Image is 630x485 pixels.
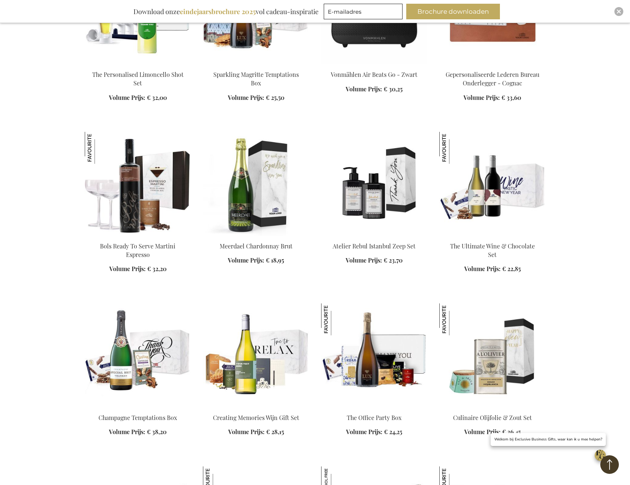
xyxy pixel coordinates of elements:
a: Creating Memories Wijn Gift Set [213,414,299,421]
a: Champagne Temptations Box [98,414,177,421]
form: marketing offers and promotions [324,4,405,22]
input: E-mailadres [324,4,403,19]
a: Volume Prijs: € 25,50 [228,94,284,102]
a: Volume Prijs: € 32,00 [109,94,167,102]
a: Vonmahlen Air Beats GO [321,61,427,68]
a: Volume Prijs: € 32,20 [109,265,167,273]
span: € 36,45 [502,428,521,436]
img: Bols Ready To Serve Martini Espresso [85,132,191,236]
a: Personalised White Wine [203,404,309,411]
a: Volume Prijs: € 18,95 [228,256,284,265]
img: Meerdael Chardonnay gift tube [203,132,309,236]
a: Atelier Rebul Istanbul Zeep Set [333,242,416,250]
img: Culinaire Olijfolie & Zout Set [439,303,471,335]
a: Vonmählen Air Beats Go - Zwart [331,71,417,78]
span: Volume Prijs: [109,428,145,436]
span: Volume Prijs: [109,265,146,273]
a: Volume Prijs: € 33,60 [463,94,521,102]
a: Meerdael Chardonnay Brut [220,242,293,250]
span: Volume Prijs: [228,428,265,436]
a: Volume Prijs: € 36,45 [464,428,521,436]
a: Meerdael Chardonnay gift tube [203,233,309,240]
img: Personalised White Wine [203,303,309,407]
a: The Personalised Limoncello Shot Set [92,71,184,87]
a: Beer Apéro Gift Box The Ultimate Wine & Chocolate Set [439,233,546,240]
span: Volume Prijs: [346,85,382,93]
a: Volume Prijs: € 22,85 [464,265,521,273]
b: eindejaarsbrochure 2025 [180,7,256,16]
span: € 32,20 [147,265,167,273]
a: Olive & Salt Culinary Set Culinaire Olijfolie & Zout Set [439,404,546,411]
span: € 24,25 [384,428,402,436]
span: € 28,15 [266,428,284,436]
span: Volume Prijs: [464,265,501,273]
img: The Office Party Box [321,303,427,407]
span: Volume Prijs: [228,256,264,264]
a: The Ultimate Wine & Chocolate Set [450,242,535,258]
span: € 33,60 [501,94,521,101]
img: Close [617,9,621,14]
span: € 23,70 [384,256,403,264]
a: Bols Ready To Serve Martini Espresso Bols Ready To Serve Martini Espresso [85,233,191,240]
img: Beer Apéro Gift Box [439,132,546,236]
span: € 30,25 [384,85,403,93]
span: Volume Prijs: [346,428,382,436]
a: Volume Prijs: € 28,15 [228,428,284,436]
img: Champagne Temptations Box [85,303,191,407]
span: € 38,20 [147,428,167,436]
a: Champagne Temptations Box [85,404,191,411]
button: Brochure downloaden [406,4,500,19]
div: Download onze vol cadeau-inspiratie [130,4,322,19]
a: The Office Party Box The Office Party Box [321,404,427,411]
a: Culinaire Olijfolie & Zout Set [453,414,532,421]
a: Personalised Leather Desk Pad - Cognac [439,61,546,68]
span: € 32,00 [147,94,167,101]
span: € 18,95 [266,256,284,264]
span: Volume Prijs: [464,428,501,436]
img: The Ultimate Wine & Chocolate Set [439,132,471,164]
a: Sparkling Magritte Temptations Box [213,71,299,87]
img: Olive & Salt Culinary Set [439,303,546,407]
a: The Office Party Box [347,414,401,421]
a: The Personalised Limoncello Shot Set The Personalised Limoncello Shot Set [85,61,191,68]
a: Volume Prijs: € 23,70 [346,256,403,265]
span: Volume Prijs: [228,94,264,101]
a: Volume Prijs: € 30,25 [346,85,403,94]
span: Volume Prijs: [346,256,382,264]
img: Atelier Rebul Istanbul Soap Set [321,132,427,236]
a: Sparkling Margritte Temptations Box [203,61,309,68]
span: Volume Prijs: [463,94,500,101]
img: Bols Ready To Serve Martini Espresso [85,132,117,164]
a: Bols Ready To Serve Martini Espresso [100,242,175,258]
div: Close [614,7,623,16]
span: € 25,50 [266,94,284,101]
a: Gepersonaliseerde Lederen Bureau Onderlegger - Cognac [446,71,539,87]
span: € 22,85 [502,265,521,273]
a: Atelier Rebul Istanbul Soap Set [321,233,427,240]
img: The Office Party Box [321,303,353,335]
a: Volume Prijs: € 38,20 [109,428,167,436]
span: Volume Prijs: [109,94,145,101]
a: Volume Prijs: € 24,25 [346,428,402,436]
